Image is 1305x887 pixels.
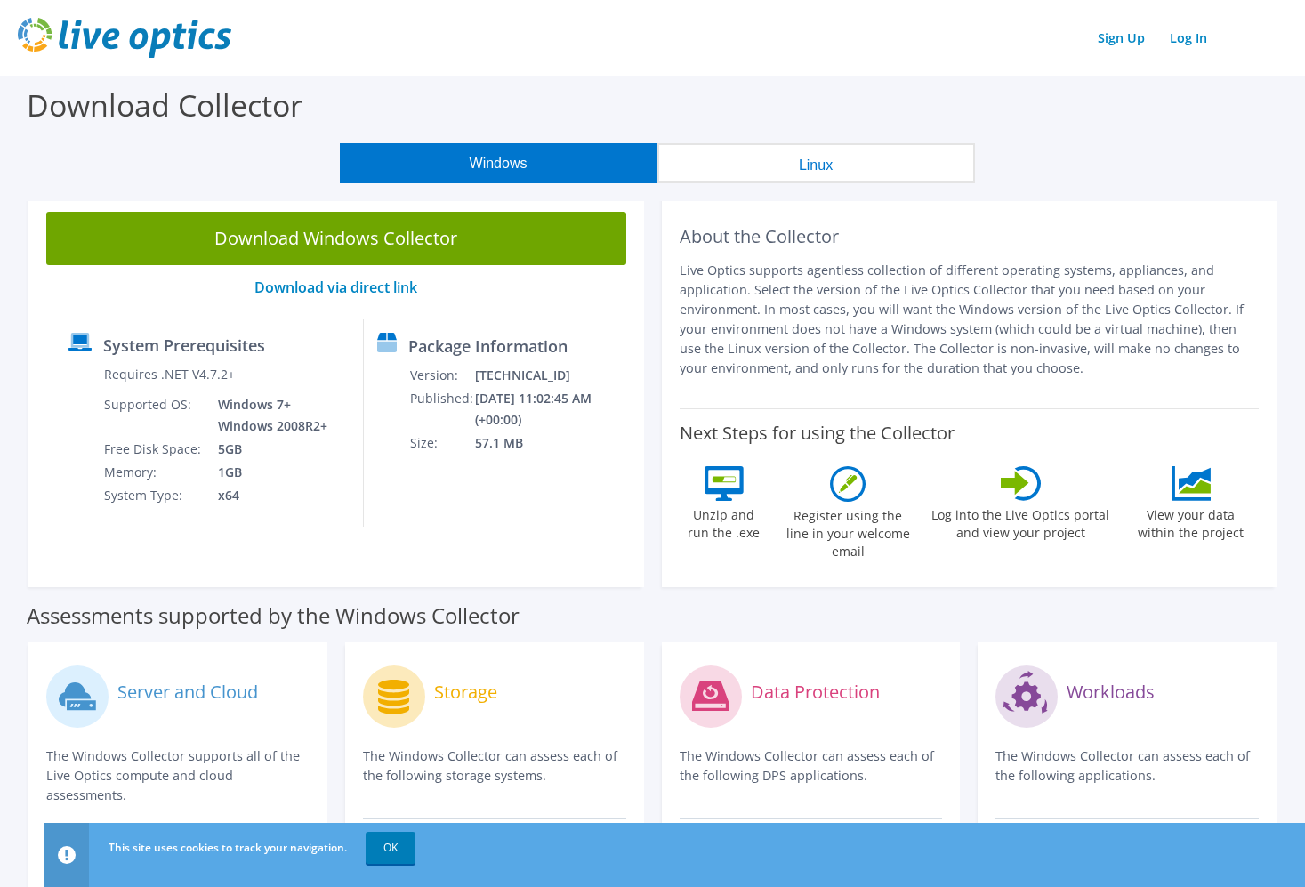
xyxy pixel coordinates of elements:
label: System Prerequisites [103,336,265,354]
a: OK [366,832,415,864]
td: Windows 7+ Windows 2008R2+ [205,393,331,438]
label: Assessments supported by the Windows Collector [27,607,520,625]
label: View your data within the project [1127,501,1255,542]
img: live_optics_svg.svg [18,18,231,58]
td: x64 [205,484,331,507]
label: Requires .NET V4.7.2+ [104,366,235,383]
td: 57.1 MB [474,431,635,455]
label: Register using the line in your welcome email [781,502,914,560]
td: 1GB [205,461,331,484]
button: Linux [657,143,975,183]
p: The Windows Collector can assess each of the following applications. [995,746,1259,786]
td: Memory: [103,461,205,484]
td: [DATE] 11:02:45 AM (+00:00) [474,387,635,431]
p: The Windows Collector can assess each of the following DPS applications. [680,746,943,786]
td: [TECHNICAL_ID] [474,364,635,387]
label: Log into the Live Optics portal and view your project [930,501,1110,542]
label: Unzip and run the .exe [683,501,765,542]
td: 5GB [205,438,331,461]
strong: Avamar [681,821,729,838]
p: The Windows Collector supports all of the Live Optics compute and cloud assessments. [46,746,310,805]
a: Sign Up [1089,25,1154,51]
label: Next Steps for using the Collector [680,423,955,444]
span: This site uses cookies to track your navigation. [109,840,347,855]
a: Log In [1161,25,1216,51]
p: Live Optics supports agentless collection of different operating systems, appliances, and applica... [680,261,1260,378]
label: Package Information [408,337,568,355]
h2: About the Collector [680,226,1260,247]
strong: SQL Server [996,821,1063,838]
td: Supported OS: [103,393,205,438]
td: Size: [409,431,474,455]
label: Server and Cloud [117,683,258,701]
label: Data Protection [751,683,880,701]
td: Version: [409,364,474,387]
strong: Clariion/VNX [364,821,442,838]
label: Storage [434,683,497,701]
td: System Type: [103,484,205,507]
a: Download Windows Collector [46,212,626,265]
label: Download Collector [27,85,302,125]
p: The Windows Collector can assess each of the following storage systems. [363,746,626,786]
label: Workloads [1067,683,1155,701]
a: Download via direct link [254,278,417,297]
td: Free Disk Space: [103,438,205,461]
td: Published: [409,387,474,431]
button: Windows [340,143,657,183]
